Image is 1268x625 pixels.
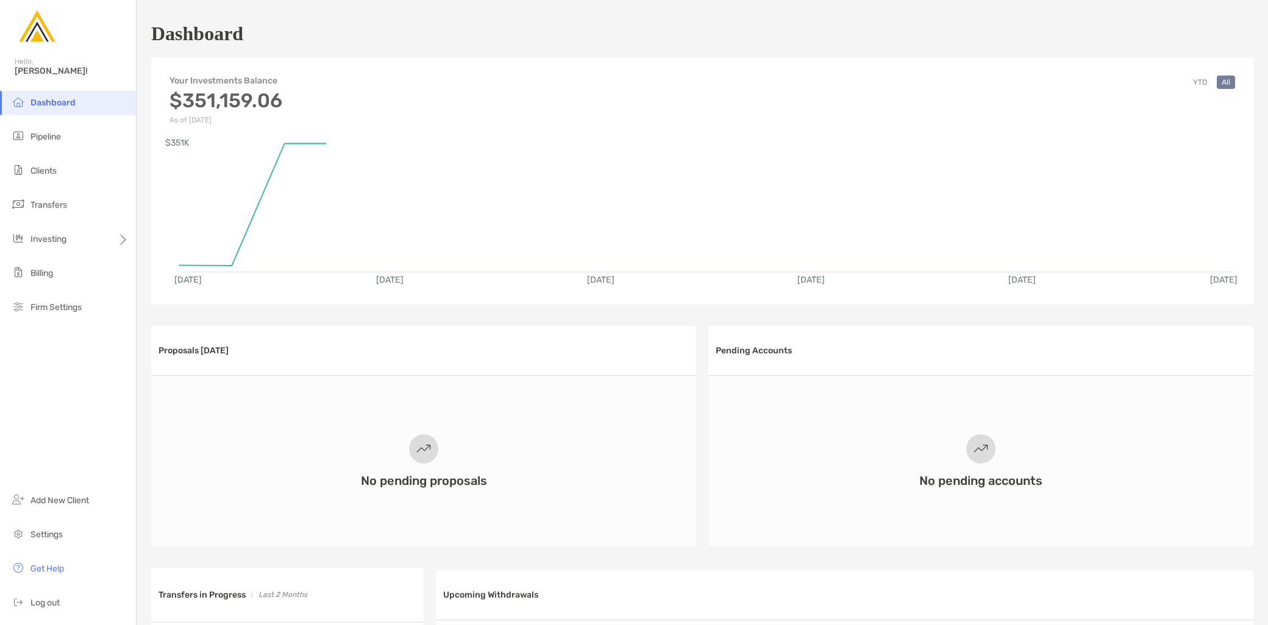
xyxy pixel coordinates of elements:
h3: $351,159.06 [169,89,282,112]
span: Add New Client [30,495,89,506]
button: YTD [1188,76,1212,89]
h3: Upcoming Withdrawals [443,590,538,600]
span: Pipeline [30,132,61,142]
img: get-help icon [11,560,26,575]
text: $351K [165,138,190,148]
text: [DATE] [174,275,202,285]
img: billing icon [11,265,26,280]
span: Billing [30,268,53,278]
img: Zoe Logo [15,5,59,49]
span: Firm Settings [30,302,82,312]
img: add_new_client icon [11,492,26,507]
h3: Transfers in Progress [158,590,246,600]
span: [PERSON_NAME]! [15,66,129,76]
h3: Proposals [DATE] [158,345,229,356]
span: Settings [30,529,63,540]
span: Transfers [30,200,67,210]
span: Dashboard [30,97,76,108]
h3: Pending Accounts [716,345,792,356]
text: [DATE] [587,275,614,285]
p: As of [DATE] [169,116,282,124]
img: dashboard icon [11,94,26,109]
span: Get Help [30,563,64,574]
text: [DATE] [797,275,825,285]
text: [DATE] [376,275,404,285]
span: Clients [30,166,57,176]
h3: No pending proposals [361,473,487,488]
text: [DATE] [1008,275,1036,285]
span: Investing [30,234,66,244]
img: settings icon [11,526,26,541]
img: firm-settings icon [11,299,26,314]
img: investing icon [11,231,26,245]
img: logout icon [11,595,26,609]
span: Log out [30,598,60,608]
p: Last 2 Months [258,587,307,602]
h1: Dashboard [151,23,243,45]
h3: No pending accounts [919,473,1042,488]
img: pipeline icon [11,129,26,143]
h4: Your Investments Balance [169,76,282,86]
img: transfers icon [11,197,26,211]
text: [DATE] [1210,275,1238,285]
button: All [1217,76,1235,89]
img: clients icon [11,163,26,177]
